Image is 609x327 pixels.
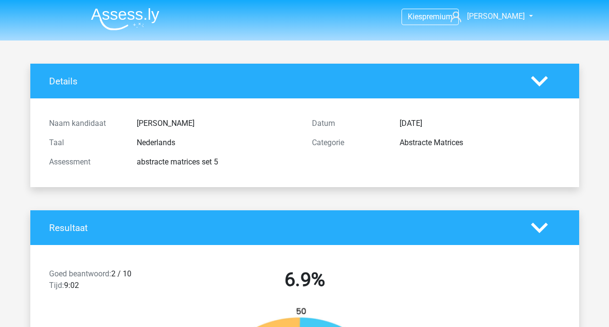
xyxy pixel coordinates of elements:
div: Assessment [42,156,130,168]
a: [PERSON_NAME] [447,11,526,22]
h4: Resultaat [49,222,517,233]
div: Datum [305,118,392,129]
div: 2 / 10 9:02 [42,268,173,295]
div: [DATE] [392,118,568,129]
span: [PERSON_NAME] [467,12,525,21]
div: abstracte matrices set 5 [130,156,305,168]
span: Kies [408,12,422,21]
span: Goed beantwoord: [49,269,111,278]
a: Kiespremium [402,10,458,23]
span: premium [422,12,453,21]
div: Abstracte Matrices [392,137,568,149]
div: Naam kandidaat [42,118,130,129]
h2: 6.9% [181,268,429,291]
h4: Details [49,76,517,87]
div: Nederlands [130,137,305,149]
img: Assessly [91,8,159,30]
span: Tijd: [49,281,64,290]
div: Categorie [305,137,392,149]
div: Taal [42,137,130,149]
div: [PERSON_NAME] [130,118,305,129]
